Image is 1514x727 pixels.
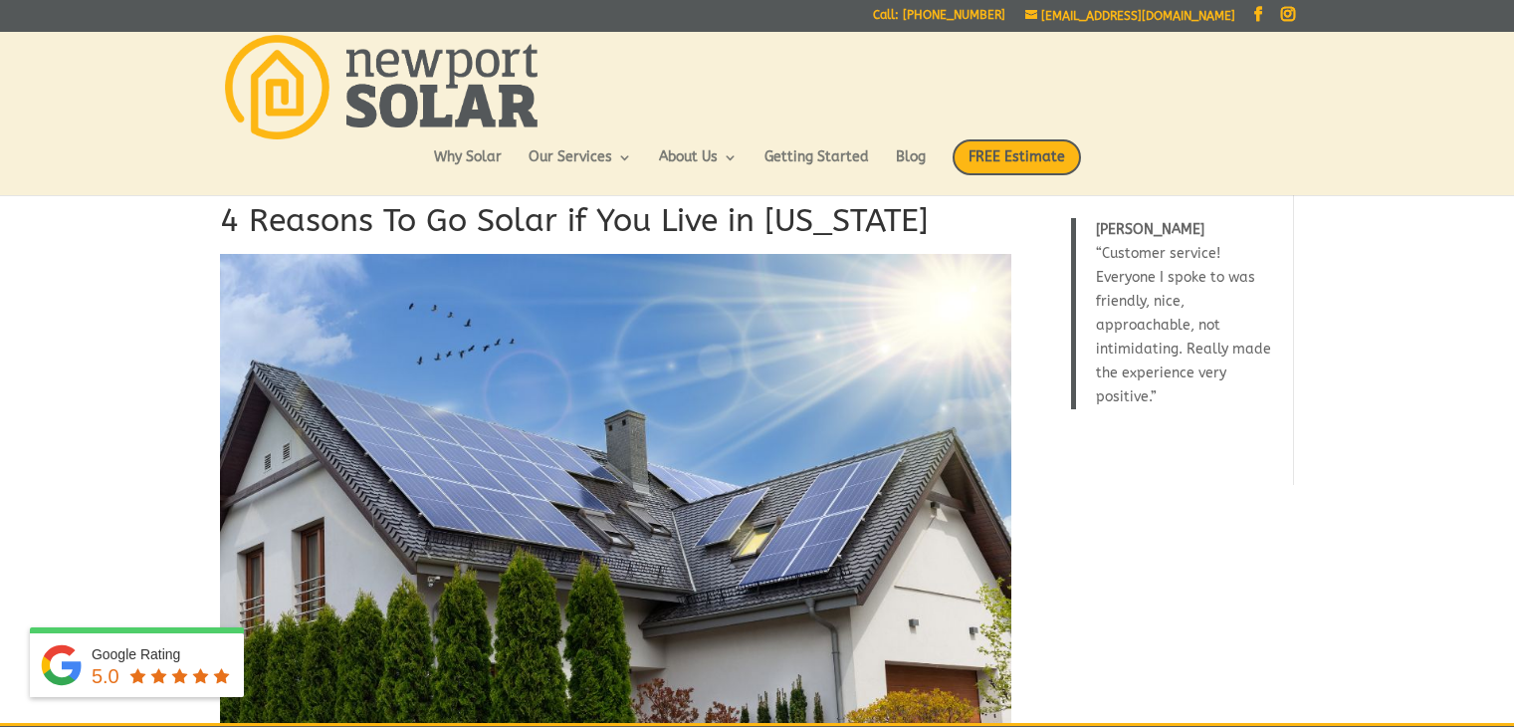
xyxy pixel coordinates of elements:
span: 5.0 [92,665,119,687]
span: FREE Estimate [953,139,1081,175]
a: Blog [896,150,926,184]
a: Why Solar [434,150,502,184]
a: Call: [PHONE_NUMBER] [873,9,1005,30]
img: Newport Solar | Solar Energy Optimized. [225,35,538,139]
a: Getting Started [764,150,869,184]
span: [PERSON_NAME] [1096,221,1204,238]
a: [EMAIL_ADDRESS][DOMAIN_NAME] [1025,9,1235,23]
a: About Us [659,150,738,184]
a: Our Services [529,150,632,184]
h1: 4 Reasons To Go Solar if You Live in [US_STATE] [220,199,1011,254]
a: FREE Estimate [953,139,1081,195]
div: Google Rating [92,644,234,664]
blockquote: Customer service! Everyone I spoke to was friendly, nice, approachable, not intimidating. Really ... [1071,218,1282,409]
